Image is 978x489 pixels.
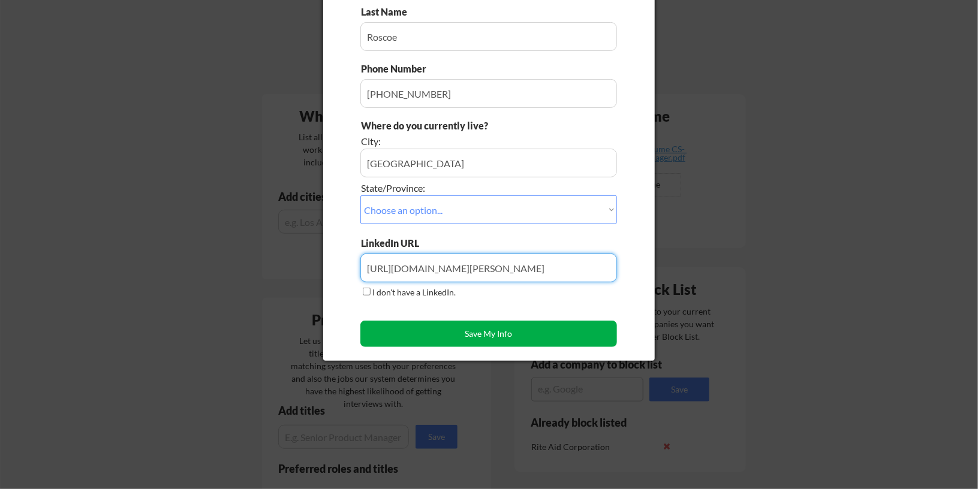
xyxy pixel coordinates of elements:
[361,62,433,76] div: Phone Number
[360,321,617,347] button: Save My Info
[361,5,419,19] div: Last Name
[361,237,450,250] div: LinkedIn URL
[360,253,617,282] input: Type here...
[360,22,617,51] input: Type here...
[361,135,550,148] div: City:
[360,79,617,108] input: Type here...
[360,149,617,177] input: e.g. Los Angeles
[372,287,456,297] label: I don't have a LinkedIn.
[361,182,550,195] div: State/Province:
[361,119,550,132] div: Where do you currently live?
